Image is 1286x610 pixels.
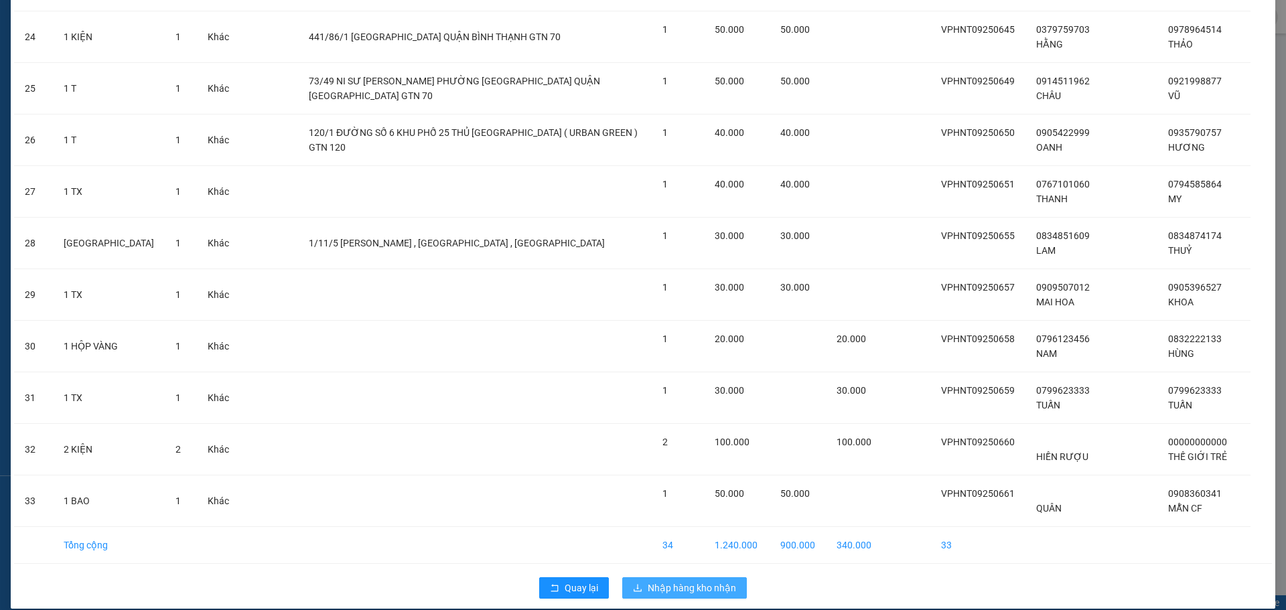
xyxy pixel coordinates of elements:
[1036,230,1090,241] span: 0834851609
[53,424,165,475] td: 2 KIỆN
[11,44,105,62] div: 0909314393
[1168,24,1222,35] span: 0978964514
[115,11,251,44] div: VP hàng [GEOGRAPHIC_DATA]
[14,321,53,372] td: 30
[715,437,749,447] span: 100.000
[175,83,181,94] span: 1
[1036,179,1090,189] span: 0767101060
[1168,76,1222,86] span: 0921998877
[780,24,810,35] span: 50.000
[1168,488,1222,499] span: 0908360341
[197,218,240,269] td: Khác
[652,527,704,564] td: 34
[770,527,826,564] td: 900.000
[175,341,181,352] span: 1
[197,321,240,372] td: Khác
[1036,245,1056,256] span: LAM
[175,392,181,403] span: 1
[197,372,240,424] td: Khác
[1168,282,1222,293] span: 0905396527
[197,269,240,321] td: Khác
[1168,179,1222,189] span: 0794585864
[837,333,866,344] span: 20.000
[826,527,882,564] td: 340.000
[1168,385,1222,396] span: 0799623333
[309,238,605,248] span: 1/11/5 [PERSON_NAME] , [GEOGRAPHIC_DATA] , [GEOGRAPHIC_DATA]
[837,437,871,447] span: 100.000
[941,437,1015,447] span: VPHNT09250660
[715,24,744,35] span: 50.000
[715,230,744,241] span: 30.000
[1168,90,1180,101] span: VŨ
[1036,76,1090,86] span: 0914511962
[1036,400,1060,410] span: TUẤN
[662,127,668,138] span: 1
[11,11,105,27] div: Quận 5
[175,238,181,248] span: 1
[1036,451,1088,462] span: HIỀN RƯỢU
[1168,400,1192,410] span: TUẤN
[1168,230,1222,241] span: 0834874174
[1036,348,1057,359] span: NAM
[1036,127,1090,138] span: 0905422999
[14,63,53,115] td: 25
[197,63,240,115] td: Khác
[715,127,744,138] span: 40.000
[115,13,147,27] span: Nhận:
[565,581,598,595] span: Quay lại
[309,76,600,101] span: 73/49 NI SƯ [PERSON_NAME] PHƯỜNG [GEOGRAPHIC_DATA] QUẬN [GEOGRAPHIC_DATA] GTN 70
[1168,39,1193,50] span: THẢO
[837,385,866,396] span: 30.000
[1036,385,1090,396] span: 0799623333
[941,24,1015,35] span: VPHNT09250645
[309,31,561,42] span: 441/86/1 [GEOGRAPHIC_DATA] QUẬN BÌNH THẠNH GTN 70
[941,127,1015,138] span: VPHNT09250650
[115,44,251,60] div: CẨN
[53,321,165,372] td: 1 HỘP VÀNG
[780,179,810,189] span: 40.000
[10,88,51,102] span: Đã thu :
[14,475,53,527] td: 33
[715,76,744,86] span: 50.000
[941,385,1015,396] span: VPHNT09250659
[662,437,668,447] span: 2
[197,11,240,63] td: Khác
[1036,90,1061,101] span: CHÂU
[175,495,181,506] span: 1
[14,424,53,475] td: 32
[780,127,810,138] span: 40.000
[1036,297,1074,307] span: MAI HOA
[197,424,240,475] td: Khác
[1168,127,1222,138] span: 0935790757
[1168,142,1205,153] span: HƯƠNG
[14,218,53,269] td: 28
[780,282,810,293] span: 30.000
[197,115,240,166] td: Khác
[197,475,240,527] td: Khác
[1168,245,1192,256] span: THUỶ
[1036,333,1090,344] span: 0796123456
[715,282,744,293] span: 30.000
[1168,437,1227,447] span: 00000000000
[941,230,1015,241] span: VPHNT09250655
[1036,282,1090,293] span: 0909507012
[53,218,165,269] td: [GEOGRAPHIC_DATA]
[633,583,642,594] span: download
[1036,39,1063,50] span: HẰNG
[780,230,810,241] span: 30.000
[662,282,668,293] span: 1
[1036,142,1062,153] span: OANH
[715,179,744,189] span: 40.000
[662,385,668,396] span: 1
[662,179,668,189] span: 1
[1168,503,1202,514] span: MẪN CF
[175,289,181,300] span: 1
[622,577,747,599] button: downloadNhập hàng kho nhận
[941,282,1015,293] span: VPHNT09250657
[11,27,105,44] div: PHONG
[930,527,1025,564] td: 33
[115,60,251,78] div: 0903502808
[550,583,559,594] span: rollback
[1168,451,1227,462] span: THẾ GIỚI TRẺ
[14,11,53,63] td: 24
